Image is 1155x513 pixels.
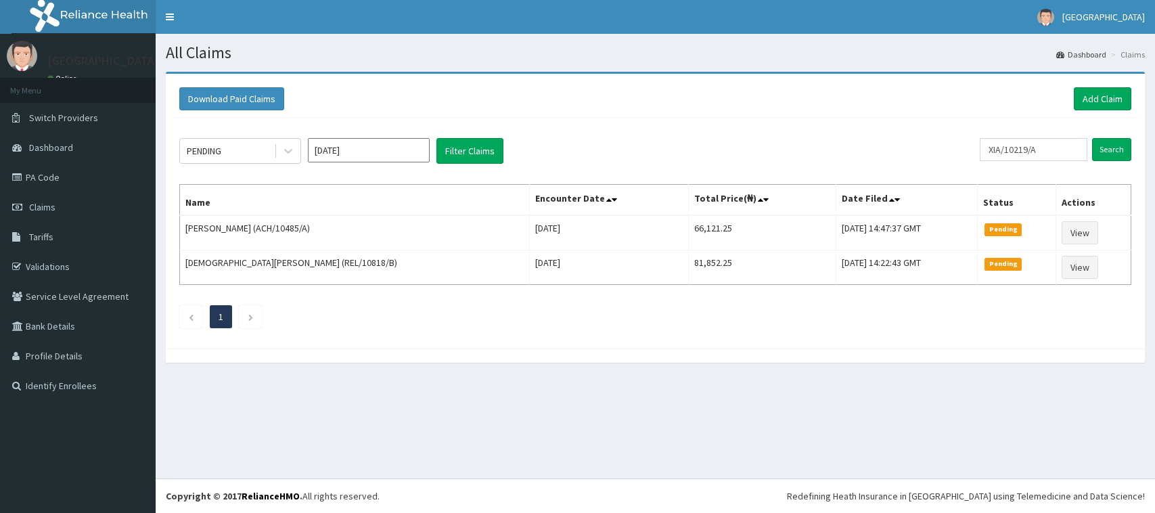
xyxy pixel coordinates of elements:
[1062,221,1098,244] a: View
[188,311,194,323] a: Previous page
[29,231,53,243] span: Tariffs
[980,138,1087,161] input: Search by HMO ID
[180,215,530,250] td: [PERSON_NAME] (ACH/10485/A)
[688,215,836,250] td: 66,121.25
[29,112,98,124] span: Switch Providers
[984,223,1022,236] span: Pending
[1074,87,1131,110] a: Add Claim
[1062,11,1145,23] span: [GEOGRAPHIC_DATA]
[156,478,1155,513] footer: All rights reserved.
[29,141,73,154] span: Dashboard
[529,215,688,250] td: [DATE]
[787,489,1145,503] div: Redefining Heath Insurance in [GEOGRAPHIC_DATA] using Telemedicine and Data Science!
[180,185,530,216] th: Name
[179,87,284,110] button: Download Paid Claims
[529,250,688,285] td: [DATE]
[187,144,221,158] div: PENDING
[166,44,1145,62] h1: All Claims
[688,185,836,216] th: Total Price(₦)
[7,41,37,71] img: User Image
[308,138,430,162] input: Select Month and Year
[166,490,302,502] strong: Copyright © 2017 .
[1037,9,1054,26] img: User Image
[1062,256,1098,279] a: View
[248,311,254,323] a: Next page
[436,138,503,164] button: Filter Claims
[1056,185,1131,216] th: Actions
[47,55,159,67] p: [GEOGRAPHIC_DATA]
[242,490,300,502] a: RelianceHMO
[984,258,1022,270] span: Pending
[1056,49,1106,60] a: Dashboard
[29,201,55,213] span: Claims
[1108,49,1145,60] li: Claims
[529,185,688,216] th: Encounter Date
[836,215,978,250] td: [DATE] 14:47:37 GMT
[219,311,223,323] a: Page 1 is your current page
[836,250,978,285] td: [DATE] 14:22:43 GMT
[978,185,1056,216] th: Status
[180,250,530,285] td: [DEMOGRAPHIC_DATA][PERSON_NAME] (REL/10818/B)
[47,74,80,83] a: Online
[1092,138,1131,161] input: Search
[688,250,836,285] td: 81,852.25
[836,185,978,216] th: Date Filed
